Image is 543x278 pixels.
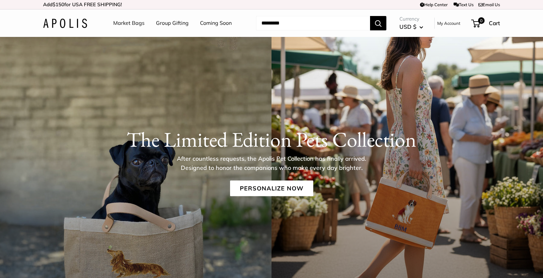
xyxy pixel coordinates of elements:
[420,2,448,7] a: Help Center
[478,2,500,7] a: Email Us
[156,18,189,28] a: Group Gifting
[478,17,485,24] span: 0
[370,16,386,30] button: Search
[200,18,232,28] a: Coming Soon
[165,154,378,172] p: After countless requests, the Apolis Pet Collection has finally arrived. Designed to honor the co...
[230,181,313,196] a: Personalize Now
[43,19,87,28] img: Apolis
[53,1,64,8] span: $150
[399,22,423,32] button: USD $
[113,18,145,28] a: Market Bags
[399,23,416,30] span: USD $
[256,16,370,30] input: Search...
[43,127,500,152] h1: The Limited Edition Pets Collection
[454,2,473,7] a: Text Us
[489,20,500,26] span: Cart
[437,19,460,27] a: My Account
[399,14,423,24] span: Currency
[472,18,500,28] a: 0 Cart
